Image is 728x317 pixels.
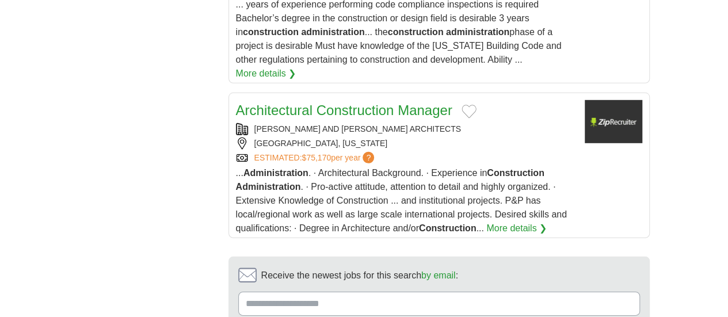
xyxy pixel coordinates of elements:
strong: administration [301,27,364,37]
a: by email [421,270,456,280]
a: More details ❯ [486,221,547,235]
span: Receive the newest jobs for this search : [261,269,458,282]
a: ESTIMATED:$75,170per year? [254,152,377,164]
span: $75,170 [302,153,331,162]
div: [GEOGRAPHIC_DATA], [US_STATE] [236,138,575,150]
span: ... . · Architectural Background. · Experience in . · Pro-active attitude, attention to detail an... [236,168,567,233]
strong: construction [243,27,299,37]
strong: administration [446,27,509,37]
span: ? [363,152,374,163]
div: [PERSON_NAME] AND [PERSON_NAME] ARCHITECTS [236,123,575,135]
strong: construction [388,27,444,37]
strong: Construction [419,223,477,233]
strong: Construction [487,168,544,178]
button: Add to favorite jobs [462,105,477,119]
img: Company logo [585,100,642,143]
strong: Administration [243,168,308,178]
a: Architectural Construction Manager [236,102,452,118]
a: More details ❯ [236,67,296,81]
strong: Administration [236,182,301,192]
